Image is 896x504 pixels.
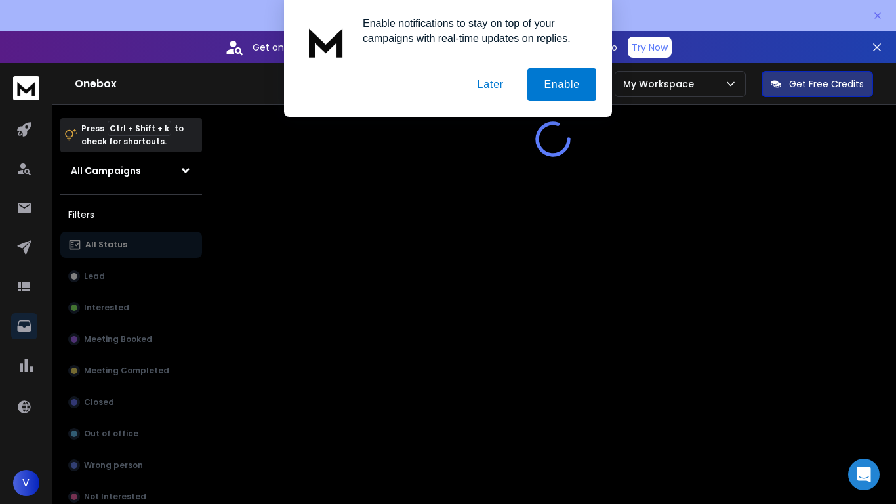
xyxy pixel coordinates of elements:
button: Enable [527,68,596,101]
button: V [13,470,39,496]
div: Enable notifications to stay on top of your campaigns with real-time updates on replies. [352,16,596,46]
h3: Filters [60,205,202,224]
p: Press to check for shortcuts. [81,122,184,148]
button: All Campaigns [60,157,202,184]
div: Open Intercom Messenger [848,459,880,490]
img: notification icon [300,16,352,68]
span: Ctrl + Shift + k [108,121,171,136]
h1: All Campaigns [71,164,141,177]
button: Later [460,68,519,101]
